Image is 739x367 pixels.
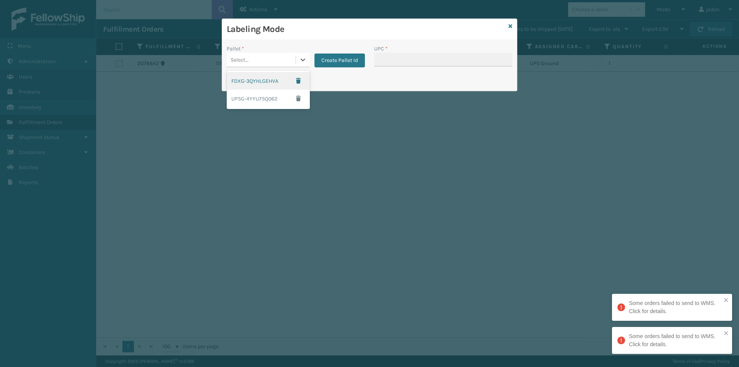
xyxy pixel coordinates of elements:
div: Select... [231,56,249,64]
div: UPSG-4YYU7SQ062 [227,90,310,107]
label: Pallet [227,45,244,53]
div: Some orders failed to send to WMS. Click for details. [629,299,721,315]
button: close [724,330,729,337]
div: FDXG-3QYHLGEHVA [227,72,310,90]
div: Some orders failed to send to WMS. Click for details. [629,332,721,349]
h3: Labeling Mode [227,23,505,35]
label: UPC [374,45,388,53]
button: Create Pallet Id [314,54,365,67]
button: close [724,297,729,304]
